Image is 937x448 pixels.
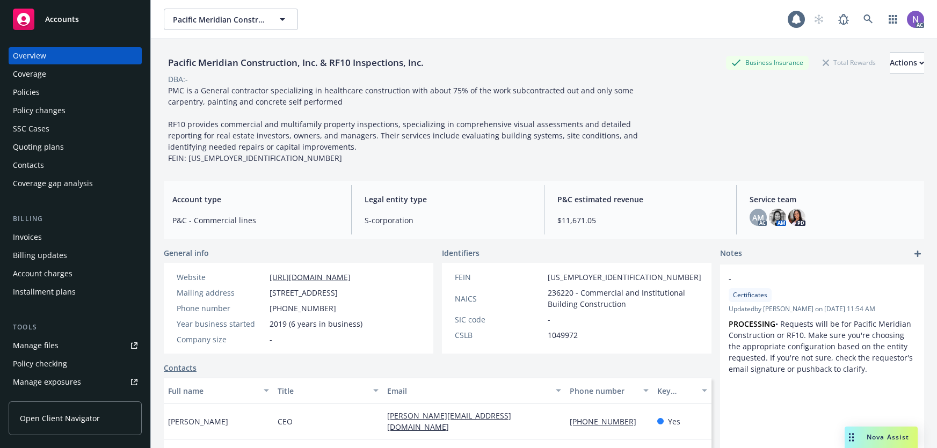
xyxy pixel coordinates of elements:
[9,47,142,64] a: Overview
[657,385,695,396] div: Key contact
[177,318,265,329] div: Year business started
[177,334,265,345] div: Company size
[168,416,228,427] span: [PERSON_NAME]
[9,65,142,83] a: Coverage
[13,65,46,83] div: Coverage
[548,314,550,325] span: -
[455,293,543,304] div: NAICS
[653,378,711,403] button: Key contact
[9,283,142,300] a: Installment plans
[733,290,767,300] span: Certificates
[867,432,909,442] span: Nova Assist
[729,273,888,284] span: -
[9,214,142,224] div: Billing
[817,56,881,69] div: Total Rewards
[13,102,66,119] div: Policy changes
[270,334,272,345] span: -
[858,9,879,30] a: Search
[13,265,72,282] div: Account charges
[177,271,265,283] div: Website
[9,373,142,391] a: Manage exposures
[270,303,336,314] span: [PHONE_NUMBER]
[273,378,383,403] button: Title
[845,427,918,448] button: Nova Assist
[548,271,701,283] span: [US_EMPLOYER_IDENTIFICATION_NUMBER]
[911,247,924,260] a: add
[769,209,786,226] img: photo
[177,303,265,314] div: Phone number
[455,329,543,341] div: CSLB
[164,378,273,403] button: Full name
[13,138,64,156] div: Quoting plans
[365,194,531,205] span: Legal entity type
[9,102,142,119] a: Policy changes
[726,56,809,69] div: Business Insurance
[668,416,680,427] span: Yes
[172,194,338,205] span: Account type
[9,229,142,246] a: Invoices
[13,392,83,409] div: Manage certificates
[13,373,81,391] div: Manage exposures
[9,157,142,174] a: Contacts
[173,14,266,25] span: Pacific Meridian Construction, Inc. & RF10 Inspections, Inc.
[9,120,142,137] a: SSC Cases
[9,355,142,372] a: Policy checking
[890,53,924,73] div: Actions
[9,138,142,156] a: Quoting plans
[20,413,100,424] span: Open Client Navigator
[720,265,924,383] div: -CertificatesUpdatedby [PERSON_NAME] on [DATE] 11:54 AMPROCESSING• Requests will be for Pacific M...
[45,15,79,24] span: Accounts
[13,247,67,264] div: Billing updates
[13,84,40,101] div: Policies
[565,378,653,403] button: Phone number
[9,175,142,192] a: Coverage gap analysis
[548,329,578,341] span: 1049972
[164,362,197,373] a: Contacts
[13,175,93,192] div: Coverage gap analysis
[455,314,543,325] div: SIC code
[720,247,742,260] span: Notes
[13,337,59,354] div: Manage files
[570,385,637,396] div: Phone number
[833,9,854,30] a: Report a Bug
[13,47,46,64] div: Overview
[9,392,142,409] a: Manage certificates
[168,74,188,85] div: DBA: -
[164,247,209,259] span: General info
[278,385,367,396] div: Title
[729,318,916,374] p: • Requests will be for Pacific Meridian Construction or RF10. Make sure you're choosing the appro...
[164,56,428,70] div: Pacific Meridian Construction, Inc. & RF10 Inspections, Inc.
[557,194,723,205] span: P&C estimated revenue
[13,229,42,246] div: Invoices
[164,9,298,30] button: Pacific Meridian Construction, Inc. & RF10 Inspections, Inc.
[9,247,142,264] a: Billing updates
[845,427,858,448] div: Drag to move
[270,287,338,298] span: [STREET_ADDRESS]
[557,215,723,226] span: $11,671.05
[788,209,805,226] img: photo
[168,85,640,163] span: PMC is a General contractor specializing in healthcare construction with about 75% of the work su...
[387,385,549,396] div: Email
[383,378,565,403] button: Email
[278,416,293,427] span: CEO
[270,318,362,329] span: 2019 (6 years in business)
[9,322,142,333] div: Tools
[752,212,764,223] span: AM
[808,9,830,30] a: Start snowing
[9,4,142,34] a: Accounts
[9,84,142,101] a: Policies
[548,287,701,310] span: 236220 - Commercial and Institutional Building Construction
[907,11,924,28] img: photo
[270,272,351,282] a: [URL][DOMAIN_NAME]
[455,271,543,283] div: FEIN
[729,304,916,314] span: Updated by [PERSON_NAME] on [DATE] 11:54 AM
[729,319,775,329] strong: PROCESSING
[13,157,44,174] div: Contacts
[387,410,511,432] a: [PERSON_NAME][EMAIL_ADDRESS][DOMAIN_NAME]
[570,416,645,427] a: [PHONE_NUMBER]
[168,385,257,396] div: Full name
[177,287,265,298] div: Mailing address
[13,120,49,137] div: SSC Cases
[172,215,338,226] span: P&C - Commercial lines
